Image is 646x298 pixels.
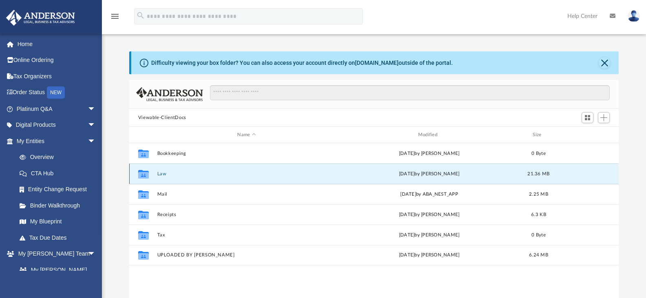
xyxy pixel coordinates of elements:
div: id [133,131,153,139]
a: My Entitiesarrow_drop_down [6,133,108,149]
a: My [PERSON_NAME] Team [11,262,100,288]
a: My Blueprint [11,214,104,230]
button: Mail [157,192,336,197]
a: Home [6,36,108,52]
a: Tax Due Dates [11,230,108,246]
a: Tax Organizers [6,68,108,84]
button: Switch to Grid View [582,112,594,124]
a: CTA Hub [11,165,108,181]
a: menu [110,15,120,21]
span: arrow_drop_down [88,101,104,117]
div: [DATE] by [PERSON_NAME] [340,252,518,259]
a: Digital Productsarrow_drop_down [6,117,108,133]
div: [DATE] by [PERSON_NAME] [340,211,518,219]
span: 6.3 KB [531,212,546,217]
a: My [PERSON_NAME] Teamarrow_drop_down [6,246,104,262]
span: 6.24 MB [529,253,548,257]
button: Tax [157,232,336,238]
a: [DOMAIN_NAME] [355,60,399,66]
button: Close [599,57,610,68]
a: Platinum Q&Aarrow_drop_down [6,101,108,117]
span: 21.36 MB [527,172,549,176]
span: arrow_drop_down [88,133,104,150]
span: 2.25 MB [529,192,548,196]
i: menu [110,11,120,21]
div: [DATE] by ABA_NEST_APP [340,191,518,198]
div: Difficulty viewing your box folder? You can also access your account directly on outside of the p... [151,59,453,67]
div: [DATE] by [PERSON_NAME] [340,150,518,157]
span: arrow_drop_down [88,246,104,263]
div: id [558,131,615,139]
div: NEW [47,86,65,99]
a: Binder Walkthrough [11,197,108,214]
a: Order StatusNEW [6,84,108,101]
div: Modified [340,131,519,139]
div: Size [522,131,555,139]
input: Search files and folders [210,85,610,101]
span: 0 Byte [531,151,546,156]
span: 0 Byte [531,233,546,237]
button: UPLOADED BY [PERSON_NAME] [157,252,336,258]
a: Overview [11,149,108,166]
button: Law [157,171,336,177]
span: arrow_drop_down [88,117,104,134]
div: [DATE] by [PERSON_NAME] [340,170,518,178]
button: Receipts [157,212,336,217]
button: Add [598,112,610,124]
a: Entity Change Request [11,181,108,198]
div: Name [157,131,336,139]
img: User Pic [628,10,640,22]
button: Viewable-ClientDocs [138,114,186,121]
a: Online Ordering [6,52,108,68]
i: search [136,11,145,20]
button: Bookkeeping [157,151,336,156]
div: [DATE] by [PERSON_NAME] [340,232,518,239]
img: Anderson Advisors Platinum Portal [4,10,77,26]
